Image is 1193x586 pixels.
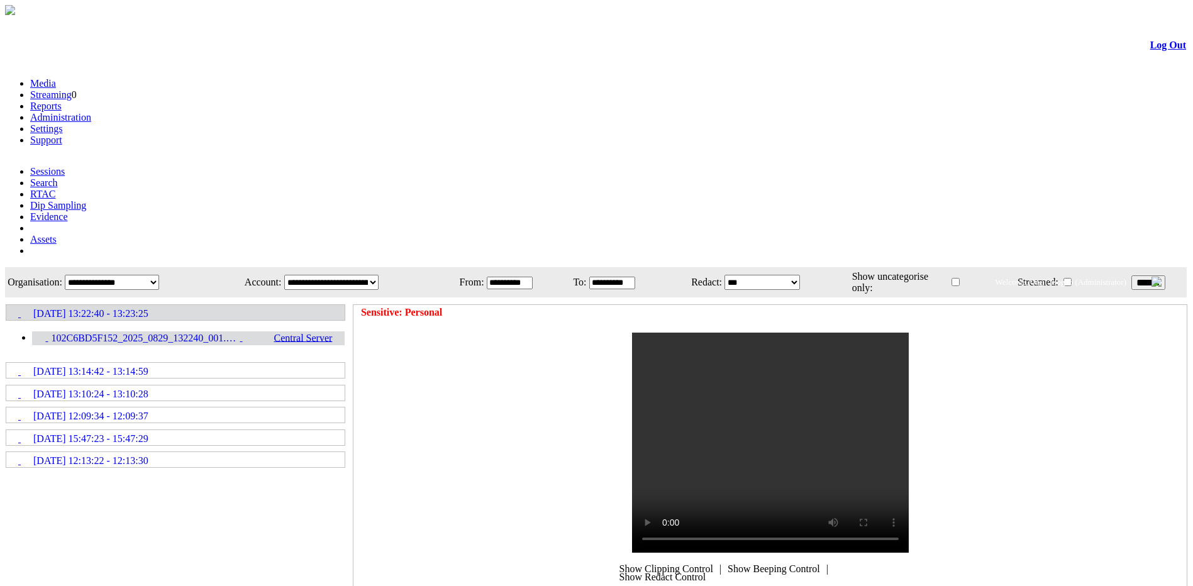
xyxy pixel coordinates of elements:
a: Support [30,135,62,145]
a: Settings [30,123,63,134]
a: Streaming [30,89,72,100]
a: [DATE] 15:47:23 - 15:47:29 [7,431,344,445]
img: arrow-3.png [5,5,15,15]
span: [DATE] 12:09:34 - 12:09:37 [33,411,148,422]
a: Media [30,78,56,89]
a: [DATE] 12:09:34 - 12:09:37 [7,408,344,422]
span: [DATE] 15:47:23 - 15:47:29 [33,433,148,445]
span: [DATE] 12:13:22 - 12:13:30 [33,455,148,467]
span: [DATE] 13:22:40 - 13:23:25 [33,308,148,319]
span: | [826,563,828,575]
td: Organisation: [6,268,63,296]
a: Administration [30,112,91,123]
td: From: [443,268,485,296]
a: Search [30,177,58,188]
td: Account: [220,268,282,296]
a: [DATE] 12:13:22 - 12:13:30 [7,453,344,467]
img: bell24.png [1151,277,1162,287]
img: video24.svg [32,331,46,345]
a: [DATE] 13:22:40 - 13:23:25 [7,306,344,319]
span: 102C6BD5F152_2025_0829_132240_001.MP4 [48,333,240,344]
a: 102C6BD5F152_2025_0829_132240_001.MP4 Central Server [32,332,339,343]
td: Sensitive: Personal [360,306,443,319]
span: [DATE] 13:14:42 - 13:14:59 [33,366,148,377]
a: [DATE] 13:14:42 - 13:14:59 [7,363,344,377]
span: Welcome, Orgil Tsogoo (Administrator) [996,277,1126,287]
td: To: [563,268,587,296]
a: Log Out [1150,40,1186,50]
span: 0 [72,89,77,100]
span: | [719,563,721,575]
span: Show Redact Control [619,572,706,583]
span: Show uncategorise only: [852,271,928,293]
span: Show Beeping Control [728,563,820,575]
a: Assets [30,234,57,245]
a: Evidence [30,211,68,222]
a: RTAC [30,189,55,199]
span: Show Clipping Control [619,563,713,575]
span: Central Server [243,333,339,343]
a: Sessions [30,166,65,177]
a: Dip Sampling [30,200,86,211]
a: [DATE] 13:10:24 - 13:10:28 [7,386,344,400]
span: [DATE] 13:10:24 - 13:10:28 [33,389,148,400]
a: Reports [30,101,62,111]
td: Redact: [666,268,723,296]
